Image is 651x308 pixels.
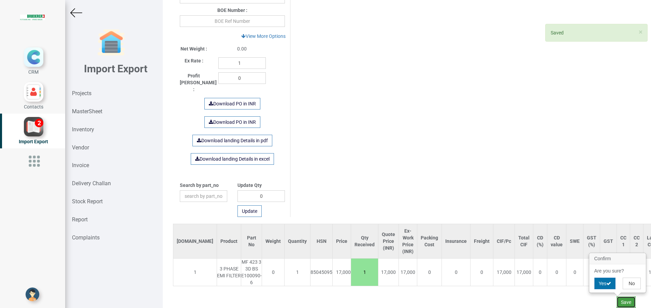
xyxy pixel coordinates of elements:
label: Update Qty [237,182,262,189]
strong: Delivery Challan [72,180,111,187]
th: GST (%) [583,224,600,259]
th: Packing Cost [417,224,442,259]
button: Save [617,296,636,308]
td: 0 [442,259,471,286]
label: Search by part_no [180,182,219,189]
td: 0 [417,259,442,286]
a: Download landing Details in pdf [192,135,272,146]
div: 2 [35,119,43,127]
a: Download PO in INR [204,98,260,109]
label: Ex Rate : [185,57,203,64]
td: 85045095 [310,259,333,286]
td: 0 [566,259,583,286]
strong: Complaints [72,234,100,241]
span: Import Export [19,139,48,144]
th: CC 1 [617,224,630,259]
input: search by part_no [180,190,227,202]
button: No [623,278,641,289]
td: 17,000 [515,259,533,286]
th: Quantity [285,224,310,259]
label: Net Weight : [180,45,207,52]
img: garage-closed.png [98,29,125,56]
strong: Vendor [72,144,89,151]
td: 0 [533,259,547,286]
label: BOE Number : [217,7,247,14]
strong: Report [72,216,88,223]
div: Product [220,238,237,245]
th: Total CIF [515,224,533,259]
p: Are you sure? [594,267,641,274]
a: Download PO in INR [204,116,260,128]
th: Quote Price (INR) [378,224,399,259]
th: HSN [310,224,333,259]
div: 3 PHASE EMI FILTER [217,265,241,279]
td: 17,000 [399,259,417,286]
strong: Projects [72,90,91,97]
td: 17,000 [333,259,351,286]
strong: Invoice [72,162,89,168]
th: CIF/Pc [493,224,515,259]
label: Profit [PERSON_NAME] : [180,72,208,93]
span: 0.00 [237,46,247,52]
td: 18 [583,259,600,286]
b: Import Export [84,63,147,75]
span: × [639,28,642,36]
div: Part No [245,234,258,248]
th: Qty Received [351,224,378,259]
th: CD (%) [533,224,547,259]
span: Contacts [24,104,43,109]
span: Saved [551,30,564,35]
th: Insurance [442,224,471,259]
th: CD value [547,224,566,259]
th: Ex-Work Price (INR) [399,224,417,259]
h3: Confirm [590,253,646,264]
button: Yes [594,278,616,289]
span: CRM [28,69,39,75]
td: 1 [285,259,310,286]
strong: Inventory [72,126,94,133]
strong: MasterSheet [72,108,102,115]
td: 0 [471,259,493,286]
th: Price [333,224,351,259]
th: SWE [566,224,583,259]
a: Download landing Details in excel [191,153,274,165]
strong: Stock Report [72,198,103,205]
td: 17,000 [493,259,515,286]
button: Update [237,205,262,217]
input: BOE Ref Number [180,15,285,27]
th: CC 2 [630,224,643,259]
th: [DOMAIN_NAME] [173,224,217,259]
td: 1 [173,259,217,286]
a: View More Options [237,30,290,42]
td: 0 [547,259,566,286]
div: MF 423 3 3D BS E100090-6 [241,259,262,286]
th: GST [600,224,617,259]
th: Freight [471,224,493,259]
td: 0 [262,259,285,286]
td: 17,000 [378,259,399,286]
th: Weight [262,224,285,259]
